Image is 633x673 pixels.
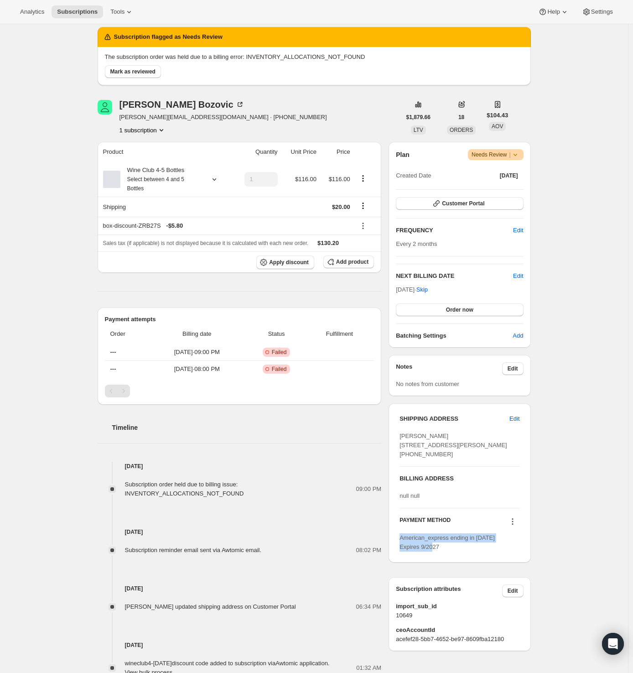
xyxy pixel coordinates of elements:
[125,547,262,553] span: Subscription reminder email sent via Awtomic email.
[396,271,513,281] h2: NEXT BILLING DATE
[119,100,244,109] div: [PERSON_NAME] Bozovic
[317,240,339,246] span: $130.20
[272,349,287,356] span: Failed
[442,200,484,207] span: Customer Portal
[396,611,523,620] span: 10649
[487,111,508,120] span: $104.43
[295,176,316,183] span: $116.00
[504,412,525,426] button: Edit
[400,534,495,550] span: American_express ending in [DATE] Expires 9/2027
[127,176,184,192] small: Select between 4 and 5 Bottles
[110,68,156,75] span: Mark as reviewed
[98,100,112,115] span: Lindsy Bozovic
[110,349,116,355] span: ---
[414,127,423,133] span: LTV
[513,226,523,235] span: Edit
[248,329,305,339] span: Status
[356,201,370,211] button: Shipping actions
[396,240,437,247] span: Every 2 months
[400,492,420,499] span: null null
[547,8,560,16] span: Help
[513,271,523,281] button: Edit
[98,584,382,593] h4: [DATE]
[98,527,382,537] h4: [DATE]
[396,362,502,375] h3: Notes
[329,176,350,183] span: $116.00
[311,329,369,339] span: Fulfillment
[103,221,350,230] div: box-discount-ZRB27S
[396,626,523,635] span: ceoAccountId
[112,423,382,432] h2: Timeline
[446,306,473,313] span: Order now
[400,516,451,529] h3: PAYMENT METHOD
[103,240,309,246] span: Sales tax (if applicable) is not displayed because it is calculated with each new order.
[105,5,139,18] button: Tools
[98,197,232,217] th: Shipping
[406,114,431,121] span: $1,879.66
[396,171,431,180] span: Created Date
[396,226,513,235] h2: FREQUENCY
[500,172,518,179] span: [DATE]
[602,633,624,655] div: Open Intercom Messenger
[105,385,374,397] nav: Pagination
[396,197,523,210] button: Customer Portal
[509,414,519,423] span: Edit
[119,113,327,122] span: [PERSON_NAME][EMAIL_ADDRESS][DOMAIN_NAME] · [PHONE_NUMBER]
[396,584,502,597] h3: Subscription attributes
[450,127,473,133] span: ORDERS
[508,365,518,372] span: Edit
[269,259,309,266] span: Apply discount
[232,142,280,162] th: Quantity
[508,223,529,238] button: Edit
[400,414,509,423] h3: SHIPPING ADDRESS
[494,169,524,182] button: [DATE]
[356,173,370,183] button: Product actions
[110,8,125,16] span: Tools
[502,362,524,375] button: Edit
[591,8,613,16] span: Settings
[280,142,319,162] th: Unit Price
[52,5,103,18] button: Subscriptions
[332,203,350,210] span: $20.00
[323,256,374,268] button: Add product
[98,462,382,471] h4: [DATE]
[396,303,523,316] button: Order now
[396,635,523,644] span: acefef28-5bb7-4652-be97-8609fba12180
[472,150,520,159] span: Needs Review
[57,8,98,16] span: Subscriptions
[458,114,464,121] span: 18
[105,52,524,62] p: The subscription order was held due to a billing error: INVENTORY_ALLOCATIONS_NOT_FOUND
[508,587,518,595] span: Edit
[401,111,436,124] button: $1,879.66
[98,641,382,650] h4: [DATE]
[110,365,116,372] span: ---
[502,584,524,597] button: Edit
[533,5,574,18] button: Help
[453,111,470,124] button: 18
[396,381,459,387] span: No notes from customer
[120,166,202,193] div: Wine Club 4-5 Bottles
[105,315,374,324] h2: Payment attempts
[356,485,382,494] span: 09:00 PM
[356,663,381,673] span: 01:32 AM
[105,65,161,78] button: Mark as reviewed
[396,602,523,611] span: import_sub_id
[356,602,382,611] span: 06:34 PM
[509,151,510,158] span: |
[356,546,382,555] span: 08:02 PM
[15,5,50,18] button: Analytics
[416,285,428,294] span: Skip
[400,433,507,458] span: [PERSON_NAME] [STREET_ADDRESS][PERSON_NAME] [PHONE_NUMBER]
[20,8,44,16] span: Analytics
[98,142,232,162] th: Product
[125,603,296,610] span: [PERSON_NAME] updated shipping address on Customer Portal
[336,258,368,266] span: Add product
[151,365,243,374] span: [DATE] · 08:00 PM
[319,142,353,162] th: Price
[576,5,618,18] button: Settings
[256,256,314,269] button: Apply discount
[396,286,428,293] span: [DATE] ·
[119,125,166,135] button: Product actions
[105,324,149,344] th: Order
